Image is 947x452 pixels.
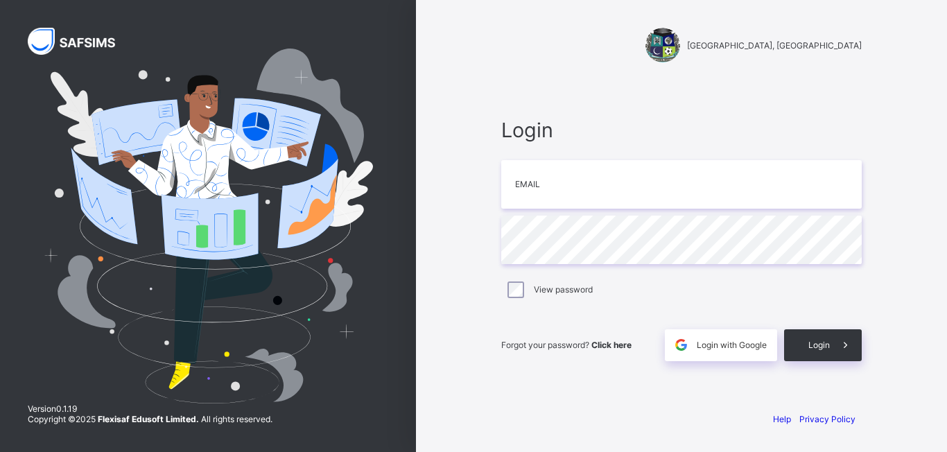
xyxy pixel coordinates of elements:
[98,414,199,424] strong: Flexisaf Edusoft Limited.
[808,340,830,350] span: Login
[501,340,632,350] span: Forgot your password?
[687,40,862,51] span: [GEOGRAPHIC_DATA], [GEOGRAPHIC_DATA]
[673,337,689,353] img: google.396cfc9801f0270233282035f929180a.svg
[28,414,272,424] span: Copyright © 2025 All rights reserved.
[799,414,855,424] a: Privacy Policy
[43,49,373,403] img: Hero Image
[773,414,791,424] a: Help
[28,403,272,414] span: Version 0.1.19
[534,284,593,295] label: View password
[28,28,132,55] img: SAFSIMS Logo
[697,340,767,350] span: Login with Google
[501,118,862,142] span: Login
[591,340,632,350] a: Click here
